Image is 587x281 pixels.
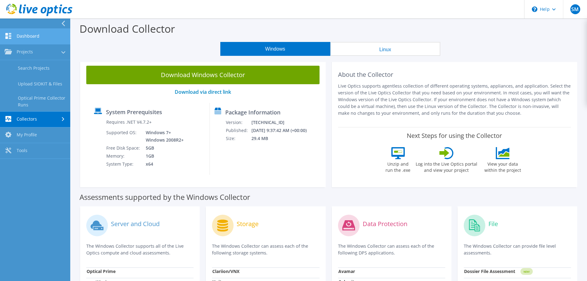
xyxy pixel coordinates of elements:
[225,109,280,115] label: Package Information
[226,126,251,134] td: Published:
[251,118,315,126] td: [TECHNICAL_ID]
[79,194,250,200] label: Assessments supported by the Windows Collector
[338,71,571,78] h2: About the Collector
[141,152,185,160] td: 1GB
[464,268,515,274] strong: Dossier File Assessment
[86,243,194,256] p: The Windows Collector supports all of the Live Optics compute and cloud assessments.
[106,144,141,152] td: Free Disk Space:
[407,132,502,139] label: Next Steps for using the Collector
[481,159,525,173] label: View your data within the project
[175,89,231,95] a: Download via direct link
[330,42,440,56] button: Linux
[87,268,116,274] strong: Optical Prime
[251,134,315,143] td: 29.4 MB
[141,129,185,144] td: Windows 7+ Windows 2008R2+
[415,159,478,173] label: Log into the Live Optics portal and view your project
[384,159,412,173] label: Unzip and run the .exe
[338,243,445,256] p: The Windows Collector can assess each of the following DPS applications.
[237,221,259,227] label: Storage
[106,152,141,160] td: Memory:
[363,221,407,227] label: Data Protection
[338,83,571,117] p: Live Optics supports agentless collection of different operating systems, appliances, and applica...
[488,221,498,227] label: File
[106,109,162,115] label: System Prerequisites
[141,144,185,152] td: 5GB
[141,160,185,168] td: x64
[106,119,152,125] label: Requires .NET V4.7.2+
[111,221,160,227] label: Server and Cloud
[251,126,315,134] td: [DATE] 9:37:42 AM (+00:00)
[226,118,251,126] td: Version:
[338,268,355,274] strong: Avamar
[570,4,580,14] span: SM
[79,22,175,36] label: Download Collector
[523,270,529,273] tspan: NEW!
[212,243,319,256] p: The Windows Collector can assess each of the following storage systems.
[106,129,141,144] td: Supported OS:
[212,268,239,274] strong: Clariion/VNX
[86,66,320,84] a: Download Windows Collector
[106,160,141,168] td: System Type:
[220,42,330,56] button: Windows
[464,243,571,256] p: The Windows Collector can provide file level assessments.
[532,6,537,12] svg: \n
[226,134,251,143] td: Size:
